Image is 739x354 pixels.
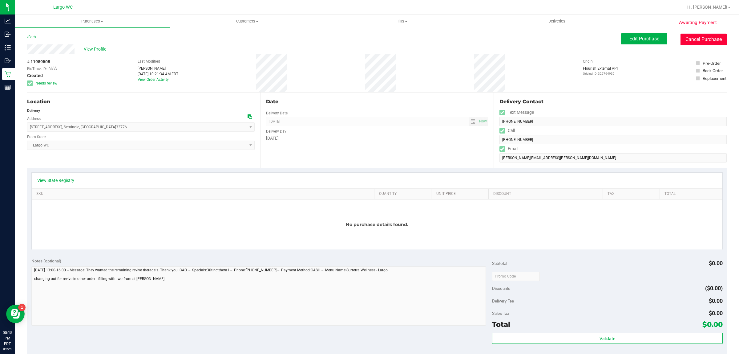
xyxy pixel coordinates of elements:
[84,46,108,52] span: View Profile
[27,98,255,105] div: Location
[705,285,723,291] span: ($0.00)
[492,320,510,329] span: Total
[540,19,574,24] span: Deliveries
[170,15,325,28] a: Customers
[27,134,46,140] label: From Store
[499,126,515,135] label: Call
[53,5,73,10] span: Largo WC
[138,66,178,71] div: [PERSON_NAME]
[499,108,534,117] label: Text Message
[702,320,723,329] span: $0.00
[5,31,11,37] inline-svg: Inbound
[36,191,372,196] a: SKU
[325,15,479,28] a: Tills
[32,200,722,249] div: No purchase details found.
[325,19,479,24] span: Tills
[600,336,615,341] span: Validate
[479,15,634,28] a: Deliveries
[27,116,41,121] label: Address
[379,191,429,196] a: Quantity
[248,113,252,120] div: Copy address to clipboard
[170,19,324,24] span: Customers
[138,71,178,77] div: [DATE] 10:21:34 AM EDT
[703,68,723,74] div: Back Order
[492,272,540,281] input: Promo Code
[583,66,618,76] div: Flourish External API
[138,59,160,64] label: Last Modified
[583,71,618,76] p: Original ID: 326764939
[492,283,510,294] span: Discounts
[266,110,288,116] label: Delivery Date
[5,84,11,90] inline-svg: Reports
[3,330,12,347] p: 05:15 PM EDT
[5,58,11,64] inline-svg: Outbound
[266,129,286,134] label: Delivery Day
[703,75,726,81] div: Replacement
[709,310,723,316] span: $0.00
[499,98,727,105] div: Delivery Contact
[709,260,723,266] span: $0.00
[266,135,488,142] div: [DATE]
[266,98,488,105] div: Date
[493,191,600,196] a: Discount
[499,117,727,126] input: Format: (999) 999-9999
[27,59,50,65] span: # 11989508
[629,36,659,42] span: Edit Purchase
[15,19,170,24] span: Purchases
[5,18,11,24] inline-svg: Analytics
[37,177,74,183] a: View State Registry
[5,44,11,51] inline-svg: Inventory
[27,66,47,72] span: BioTrack ID:
[687,5,727,10] span: Hi, [PERSON_NAME]!
[492,311,509,316] span: Sales Tax
[5,71,11,77] inline-svg: Retail
[492,333,722,344] button: Validate
[6,305,25,323] iframe: Resource center
[15,15,170,28] a: Purchases
[27,35,36,39] a: Back
[3,347,12,351] p: 09/24
[680,34,727,45] button: Cancel Purchase
[703,60,721,66] div: Pre-Order
[35,80,57,86] span: Needs review
[621,33,667,44] button: Edit Purchase
[27,109,40,113] strong: Delivery
[31,258,61,263] span: Notes (optional)
[492,261,507,266] span: Subtotal
[492,298,514,303] span: Delivery Fee
[436,191,486,196] a: Unit Price
[608,191,657,196] a: Tax
[583,59,593,64] label: Origin
[709,298,723,304] span: $0.00
[48,66,57,72] span: N/A
[499,135,727,144] input: Format: (999) 999-9999
[499,144,518,153] label: Email
[138,77,169,82] a: View Order Activity
[27,72,43,79] span: Created
[664,191,714,196] a: Total
[679,19,717,26] span: Awaiting Payment
[18,304,26,311] iframe: Resource center unread badge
